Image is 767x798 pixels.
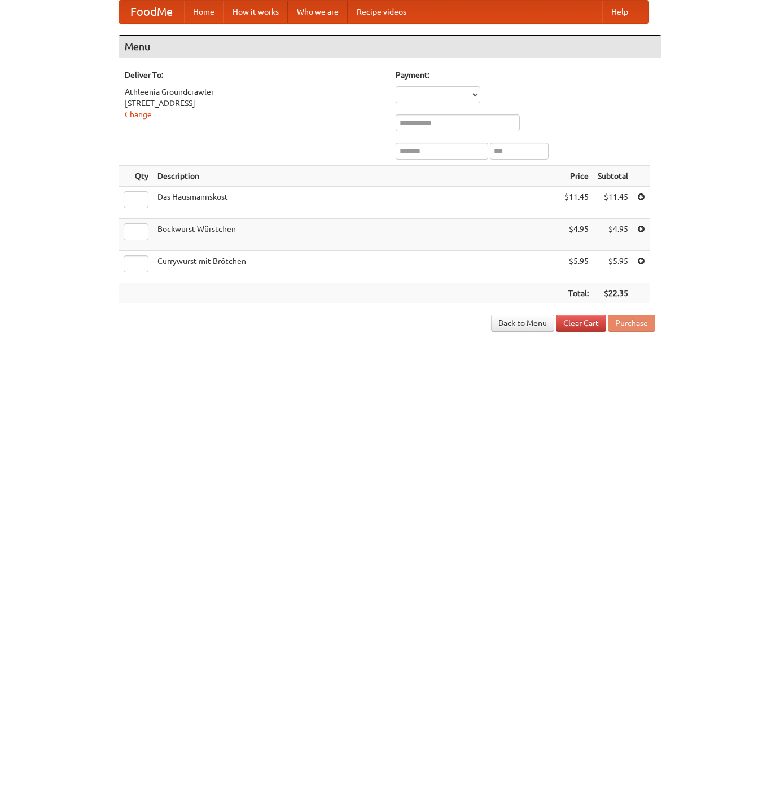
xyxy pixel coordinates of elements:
[593,187,633,219] td: $11.45
[560,283,593,304] th: Total:
[125,86,384,98] div: Athleenia Groundcrawler
[560,251,593,283] td: $5.95
[396,69,655,81] h5: Payment:
[184,1,223,23] a: Home
[125,69,384,81] h5: Deliver To:
[593,251,633,283] td: $5.95
[608,315,655,332] button: Purchase
[560,219,593,251] td: $4.95
[593,219,633,251] td: $4.95
[491,315,554,332] a: Back to Menu
[153,219,560,251] td: Bockwurst Würstchen
[602,1,637,23] a: Help
[153,187,560,219] td: Das Hausmannskost
[556,315,606,332] a: Clear Cart
[223,1,288,23] a: How it works
[348,1,415,23] a: Recipe videos
[153,166,560,187] th: Description
[119,166,153,187] th: Qty
[153,251,560,283] td: Currywurst mit Brötchen
[560,187,593,219] td: $11.45
[125,110,152,119] a: Change
[119,36,661,58] h4: Menu
[288,1,348,23] a: Who we are
[593,166,633,187] th: Subtotal
[560,166,593,187] th: Price
[125,98,384,109] div: [STREET_ADDRESS]
[119,1,184,23] a: FoodMe
[593,283,633,304] th: $22.35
